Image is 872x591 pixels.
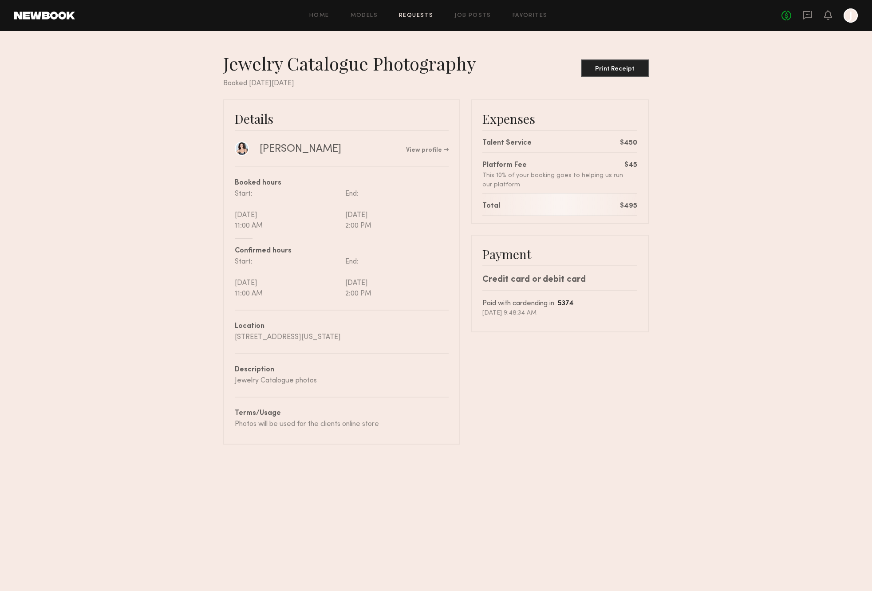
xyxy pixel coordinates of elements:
div: Start: [DATE] 11:00 AM [235,189,342,231]
div: Description [235,365,449,375]
div: $495 [620,201,637,212]
div: Details [235,111,449,126]
a: Home [309,13,329,19]
a: View profile [406,147,449,154]
a: Models [351,13,378,19]
div: Booked hours [235,178,449,189]
b: 5374 [558,300,574,307]
div: Talent Service [482,138,532,149]
button: Print Receipt [581,59,649,77]
div: [PERSON_NAME] [260,142,341,156]
div: Paid with card ending in [482,298,637,309]
div: Confirmed hours [235,246,449,256]
div: $450 [620,138,637,149]
a: J [844,8,858,23]
a: Requests [399,13,433,19]
div: End: [DATE] 2:00 PM [342,189,449,231]
div: [DATE] 9:48:34 AM [482,309,637,317]
div: Jewelry Catalogue photos [235,375,449,386]
div: Jewelry Catalogue Photography [223,52,483,75]
div: Location [235,321,449,332]
div: Terms/Usage [235,408,449,419]
div: Booked [DATE][DATE] [223,78,649,89]
a: Job Posts [454,13,491,19]
div: Payment [482,246,637,262]
div: End: [DATE] 2:00 PM [342,256,449,299]
div: Platform Fee [482,160,624,171]
div: Total [482,201,500,212]
div: This 10% of your booking goes to helping us run our platform [482,171,624,189]
div: Expenses [482,111,637,126]
div: Print Receipt [584,66,645,72]
div: [STREET_ADDRESS][US_STATE] [235,332,449,343]
a: Favorites [513,13,548,19]
div: $45 [624,160,637,171]
div: Credit card or debit card [482,273,637,287]
div: Photos will be used for the clients online store [235,419,449,429]
div: Start: [DATE] 11:00 AM [235,256,342,299]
